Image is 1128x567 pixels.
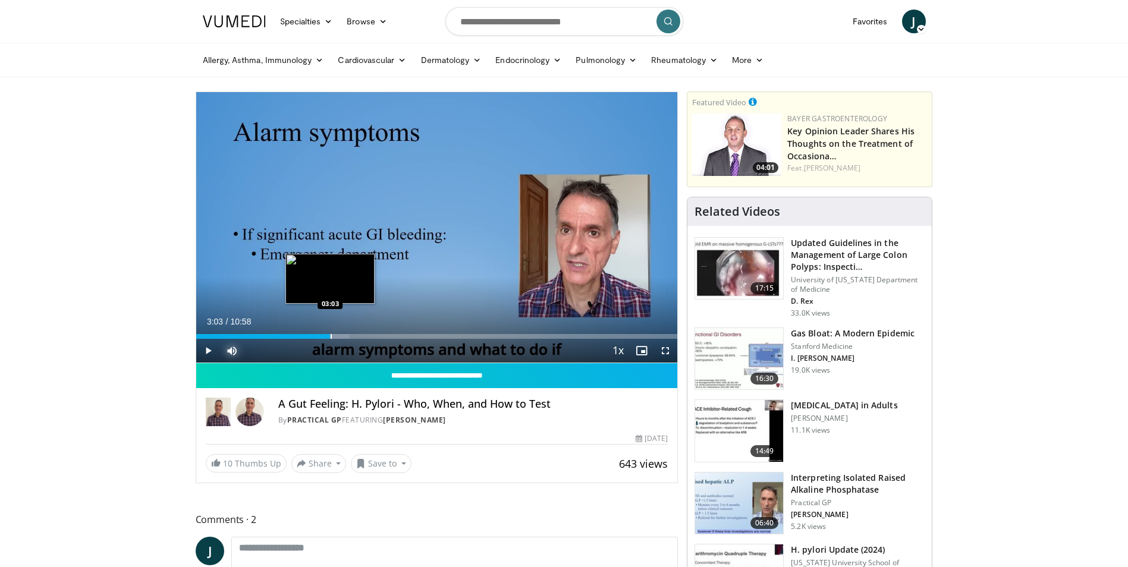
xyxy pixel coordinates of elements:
span: 643 views [619,456,668,471]
a: 06:40 Interpreting Isolated Raised Alkaline Phosphatase Practical GP [PERSON_NAME] 5.2K views [695,472,925,535]
p: University of [US_STATE] Department of Medicine [791,275,925,294]
a: More [725,48,771,72]
h3: Interpreting Isolated Raised Alkaline Phosphatase [791,472,925,496]
a: Bayer Gastroenterology [787,114,887,124]
p: 19.0K views [791,366,830,375]
a: 14:49 [MEDICAL_DATA] in Adults [PERSON_NAME] 11.1K views [695,399,925,462]
p: [PERSON_NAME] [791,510,925,519]
a: [PERSON_NAME] [804,163,860,173]
button: Fullscreen [653,339,677,363]
button: Enable picture-in-picture mode [630,339,653,363]
a: Specialties [273,10,340,33]
a: 04:01 [692,114,781,176]
p: 5.2K views [791,522,826,531]
a: Browse [340,10,394,33]
img: 11950cd4-d248-4755-8b98-ec337be04c84.150x105_q85_crop-smart_upscale.jpg [695,400,783,462]
a: Cardiovascular [331,48,413,72]
img: dfcfcb0d-b871-4e1a-9f0c-9f64970f7dd8.150x105_q85_crop-smart_upscale.jpg [695,238,783,300]
span: 06:40 [750,517,779,529]
span: 10:58 [230,317,251,326]
h3: H. pylori Update (2024) [791,544,925,556]
a: Favorites [846,10,895,33]
a: [PERSON_NAME] [383,415,446,425]
button: Playback Rate [606,339,630,363]
p: [PERSON_NAME] [791,414,897,423]
h3: Gas Bloat: A Modern Epidemic [791,327,915,339]
p: 11.1K views [791,426,830,435]
a: Dermatology [414,48,489,72]
img: 6a4ee52d-0f16-480d-a1b4-8187386ea2ed.150x105_q85_crop-smart_upscale.jpg [695,472,783,534]
img: Practical GP [206,398,231,426]
small: Featured Video [692,97,746,108]
span: 16:30 [750,373,779,385]
input: Search topics, interventions [445,7,683,36]
a: Practical GP [287,415,342,425]
a: Rheumatology [644,48,725,72]
p: D. Rex [791,297,925,306]
div: By FEATURING [278,415,668,426]
span: 04:01 [753,162,778,173]
div: [DATE] [636,433,668,444]
button: Save to [351,454,411,473]
span: 10 [223,458,232,469]
div: Progress Bar [196,334,678,339]
video-js: Video Player [196,92,678,363]
span: 3:03 [207,317,223,326]
h4: A Gut Feeling: H. Pylori - Who, When, and How to Test [278,398,668,411]
img: 9828b8df-38ad-4333-b93d-bb657251ca89.png.150x105_q85_crop-smart_upscale.png [692,114,781,176]
a: Endocrinology [488,48,568,72]
img: VuMedi Logo [203,15,266,27]
span: Comments 2 [196,512,678,527]
p: Stanford Medicine [791,342,915,351]
a: Key Opinion Leader Shares His Thoughts on the Treatment of Occasiona… [787,125,915,162]
p: I. [PERSON_NAME] [791,354,915,363]
a: 17:15 Updated Guidelines in the Management of Large Colon Polyps: Inspecti… University of [US_STA... [695,237,925,318]
h3: Updated Guidelines in the Management of Large Colon Polyps: Inspecti… [791,237,925,273]
button: Mute [220,339,244,363]
a: 10 Thumbs Up [206,454,287,472]
span: / [226,317,228,326]
p: Practical GP [791,498,925,508]
button: Share [291,454,347,473]
a: J [902,10,926,33]
span: 14:49 [750,445,779,457]
h3: [MEDICAL_DATA] in Adults [791,399,897,411]
button: Play [196,339,220,363]
div: Feat. [787,163,927,174]
p: 33.0K views [791,308,830,318]
a: J [196,537,224,565]
img: 480ec31d-e3c1-475b-8289-0a0659db689a.150x105_q85_crop-smart_upscale.jpg [695,328,783,390]
h4: Related Videos [695,204,780,219]
img: image.jpeg [285,254,375,304]
span: 17:15 [750,282,779,294]
a: 16:30 Gas Bloat: A Modern Epidemic Stanford Medicine I. [PERSON_NAME] 19.0K views [695,327,925,390]
a: Allergy, Asthma, Immunology [196,48,331,72]
a: Pulmonology [568,48,644,72]
img: Avatar [235,398,264,426]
